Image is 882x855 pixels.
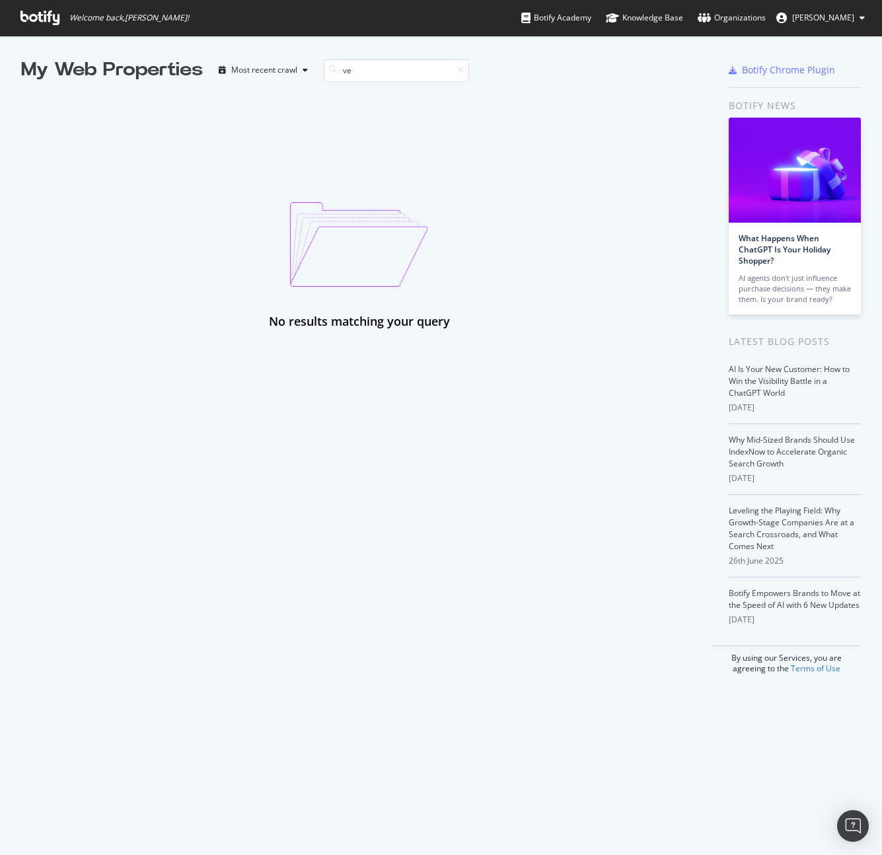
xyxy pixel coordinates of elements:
span: Olivier Job [792,12,854,23]
div: [DATE] [729,472,861,484]
div: Botify Academy [521,11,591,24]
div: AI agents don’t just influence purchase decisions — they make them. Is your brand ready? [739,273,851,305]
input: Search [324,59,469,82]
img: What Happens When ChatGPT Is Your Holiday Shopper? [729,118,861,223]
div: My Web Properties [21,57,203,83]
a: Terms of Use [791,663,840,674]
div: No results matching your query [269,313,450,330]
img: emptyProjectImage [290,202,428,287]
div: Botify Chrome Plugin [742,63,835,77]
a: What Happens When ChatGPT Is Your Holiday Shopper? [739,233,830,266]
div: Botify news [729,98,861,113]
div: Organizations [698,11,766,24]
a: Botify Empowers Brands to Move at the Speed of AI with 6 New Updates [729,587,860,611]
a: Leveling the Playing Field: Why Growth-Stage Companies Are at a Search Crossroads, and What Comes... [729,505,854,552]
div: [DATE] [729,614,861,626]
div: Knowledge Base [606,11,683,24]
a: Botify Chrome Plugin [729,63,835,77]
div: By using our Services, you are agreeing to the [712,646,861,674]
a: Why Mid-Sized Brands Should Use IndexNow to Accelerate Organic Search Growth [729,434,855,469]
div: [DATE] [729,402,861,414]
a: AI Is Your New Customer: How to Win the Visibility Battle in a ChatGPT World [729,363,850,398]
div: Latest Blog Posts [729,334,861,349]
span: Welcome back, [PERSON_NAME] ! [69,13,189,23]
button: Most recent crawl [213,59,313,81]
div: 26th June 2025 [729,555,861,567]
div: Most recent crawl [231,66,297,74]
div: Open Intercom Messenger [837,810,869,842]
button: [PERSON_NAME] [766,7,875,28]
